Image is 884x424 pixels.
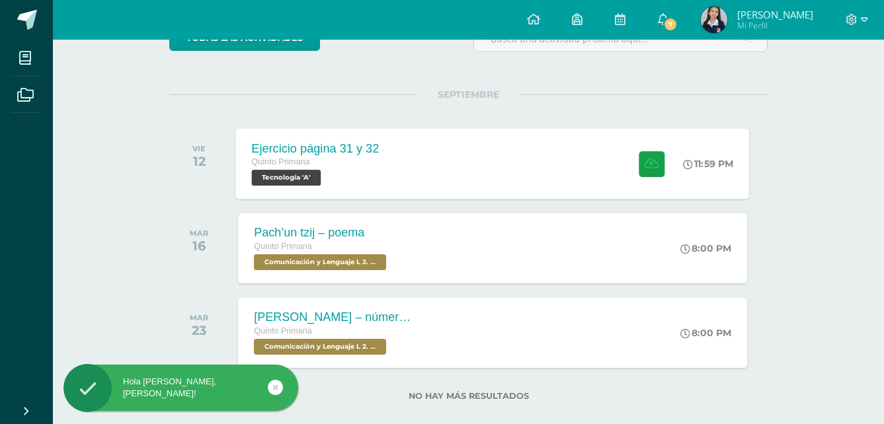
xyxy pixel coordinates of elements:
span: Quinto Primaria [254,242,312,251]
span: Quinto Primaria [254,326,312,336]
div: 23 [190,322,208,338]
img: 5fb2ee512062185efaba1d631227bc2a.png [701,7,727,33]
div: 16 [190,238,208,254]
span: Tecnología 'A' [252,170,321,186]
div: VIE [192,144,206,153]
label: No hay más resultados [169,391,768,401]
div: MAR [190,313,208,322]
span: Mi Perfil [737,20,813,31]
span: 7 [663,17,678,32]
div: 11:59 PM [684,158,734,170]
div: 8:00 PM [680,242,731,254]
div: [PERSON_NAME] – números mayas [254,310,413,324]
span: [PERSON_NAME] [737,8,813,21]
span: Quinto Primaria [252,157,310,166]
span: Comunicación y Lenguaje L 2. Segundo Idioma 'A' [254,339,386,355]
span: SEPTIEMBRE [417,88,520,100]
div: 8:00 PM [680,327,731,339]
span: Comunicación y Lenguaje L 2. Segundo Idioma 'A' [254,254,386,270]
div: MAR [190,229,208,238]
div: Ejercicio página 31 y 32 [252,141,380,155]
div: 12 [192,153,206,169]
div: Pach’un tzij – poema [254,226,389,240]
div: Hola [PERSON_NAME], [PERSON_NAME]! [63,376,298,400]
